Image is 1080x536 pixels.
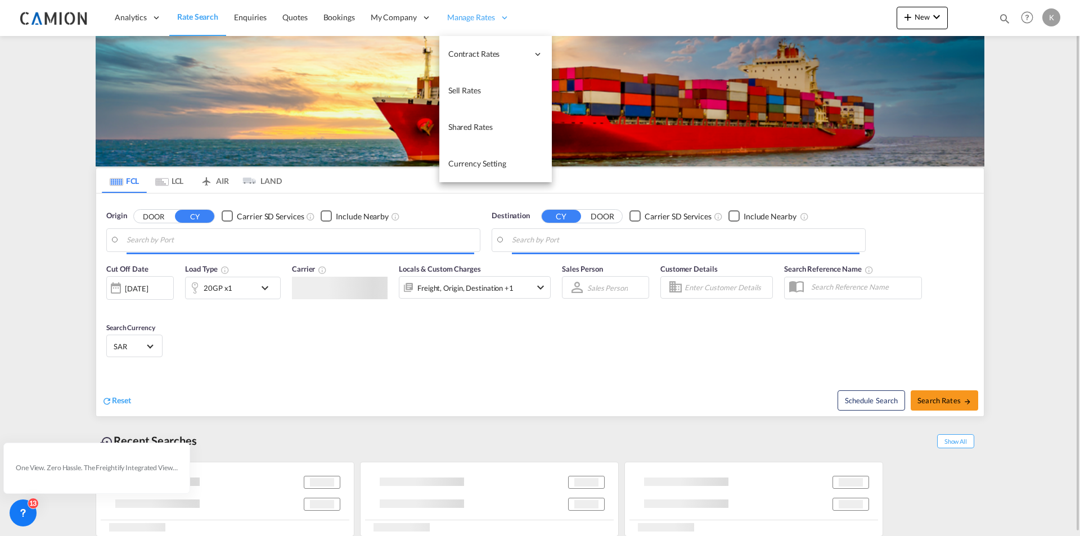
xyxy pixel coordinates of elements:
[447,12,495,23] span: Manage Rates
[185,277,281,299] div: 20GP x1icon-chevron-down
[204,280,232,296] div: 20GP x1
[744,211,796,222] div: Include Nearby
[439,36,552,73] div: Contract Rates
[318,265,327,274] md-icon: The selected Trucker/Carrierwill be displayed in the rate results If the rates are from another f...
[175,210,214,223] button: CY
[134,210,173,223] button: DOOR
[805,278,921,295] input: Search Reference Name
[439,146,552,182] a: Currency Setting
[96,428,201,453] div: Recent Searches
[439,73,552,109] a: Sell Rates
[102,168,147,193] md-tab-item: FCL
[96,36,984,166] img: LCL+%26+FCL+BACKGROUND.png
[399,276,551,299] div: Freight Origin Destination Factory Stuffingicon-chevron-down
[629,210,712,222] md-checkbox: Checkbox No Ink
[102,396,112,406] md-icon: icon-refresh
[336,211,389,222] div: Include Nearby
[439,109,552,146] a: Shared Rates
[237,211,304,222] div: Carrier SD Services
[901,12,943,21] span: New
[998,12,1011,29] div: icon-magnify
[583,210,622,223] button: DOOR
[185,264,229,273] span: Load Type
[448,85,481,95] span: Sell Rates
[102,395,131,407] div: icon-refreshReset
[399,264,481,273] span: Locals & Custom Charges
[512,232,859,249] input: Search by Port
[800,212,809,221] md-icon: Unchecked: Ignores neighbouring ports when fetching rates.Checked : Includes neighbouring ports w...
[542,210,581,223] button: CY
[292,264,327,273] span: Carrier
[106,276,174,300] div: [DATE]
[321,210,389,222] md-checkbox: Checkbox No Ink
[177,12,218,21] span: Rate Search
[448,159,506,168] span: Currency Setting
[115,12,147,23] span: Analytics
[237,168,282,193] md-tab-item: LAND
[917,396,971,405] span: Search Rates
[964,398,971,406] md-icon: icon-arrow-right
[234,12,267,22] span: Enquiries
[371,12,417,23] span: My Company
[192,168,237,193] md-tab-item: AIR
[220,265,229,274] md-icon: icon-information-outline
[1018,8,1042,28] div: Help
[127,232,474,249] input: Search by Port
[1042,8,1060,26] div: K
[417,280,514,296] div: Freight Origin Destination Factory Stuffing
[200,174,213,183] md-icon: icon-airplane
[492,210,530,222] span: Destination
[106,323,155,332] span: Search Currency
[998,12,1011,25] md-icon: icon-magnify
[562,264,603,273] span: Sales Person
[282,12,307,22] span: Quotes
[125,283,148,294] div: [DATE]
[714,212,723,221] md-icon: Unchecked: Search for CY (Container Yard) services for all selected carriers.Checked : Search for...
[937,434,974,448] span: Show All
[112,395,131,405] span: Reset
[391,212,400,221] md-icon: Unchecked: Ignores neighbouring ports when fetching rates.Checked : Includes neighbouring ports w...
[114,341,145,352] span: SAR
[323,12,355,22] span: Bookings
[102,168,282,193] md-pagination-wrapper: Use the left and right arrow keys to navigate between tabs
[660,264,717,273] span: Customer Details
[448,122,493,132] span: Shared Rates
[147,168,192,193] md-tab-item: LCL
[865,265,874,274] md-icon: Your search will be saved by the below given name
[306,212,315,221] md-icon: Unchecked: Search for CY (Container Yard) services for all selected carriers.Checked : Search for...
[897,7,948,29] button: icon-plus 400-fgNewicon-chevron-down
[112,338,156,354] md-select: Select Currency: ﷼ SARSaudi Arabia Riyal
[106,299,115,314] md-datepicker: Select
[586,280,629,296] md-select: Sales Person
[1018,8,1037,27] span: Help
[534,281,547,294] md-icon: icon-chevron-down
[258,281,277,295] md-icon: icon-chevron-down
[645,211,712,222] div: Carrier SD Services
[222,210,304,222] md-checkbox: Checkbox No Ink
[96,193,984,416] div: Origin DOOR CY Checkbox No InkUnchecked: Search for CY (Container Yard) services for all selected...
[838,390,905,411] button: Note: By default Schedule search will only considerorigin ports, destination ports and cut off da...
[911,390,978,411] button: Search Ratesicon-arrow-right
[448,48,528,60] span: Contract Rates
[784,264,874,273] span: Search Reference Name
[17,5,93,30] img: 05c02a603cfc11efa1b81fce21b124fa.png
[930,10,943,24] md-icon: icon-chevron-down
[728,210,796,222] md-checkbox: Checkbox No Ink
[106,264,148,273] span: Cut Off Date
[106,210,127,222] span: Origin
[685,279,769,296] input: Enter Customer Details
[901,10,915,24] md-icon: icon-plus 400-fg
